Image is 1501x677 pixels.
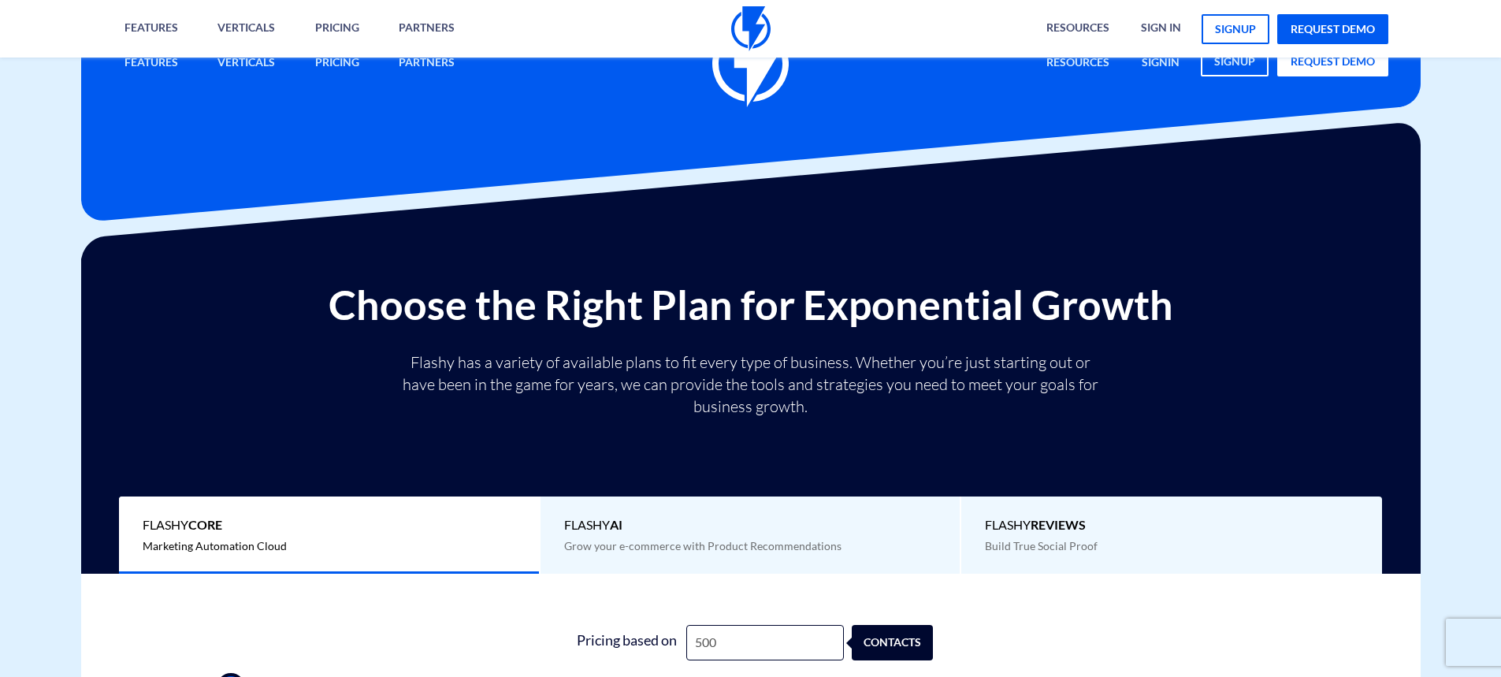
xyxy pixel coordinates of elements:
[1035,46,1121,80] a: Resources
[387,46,466,80] a: Partners
[113,46,190,80] a: Features
[396,352,1105,418] p: Flashy has a variety of available plans to fit every type of business. Whether you’re just starti...
[143,516,515,534] span: Flashy
[1031,517,1086,532] b: REVIEWS
[143,539,287,552] span: Marketing Automation Cloud
[564,516,937,534] span: Flashy
[1277,46,1388,76] a: request demo
[985,516,1358,534] span: Flashy
[1277,14,1388,44] a: request demo
[860,625,941,660] div: contacts
[1202,14,1269,44] a: signup
[93,282,1409,327] h2: Choose the Right Plan for Exponential Growth
[188,517,222,532] b: Core
[610,517,622,532] b: AI
[985,539,1098,552] span: Build True Social Proof
[568,625,686,660] div: Pricing based on
[303,46,371,80] a: Pricing
[1201,46,1269,76] a: signup
[1130,46,1191,80] a: signin
[564,539,842,552] span: Grow your e-commerce with Product Recommendations
[206,46,287,80] a: Verticals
